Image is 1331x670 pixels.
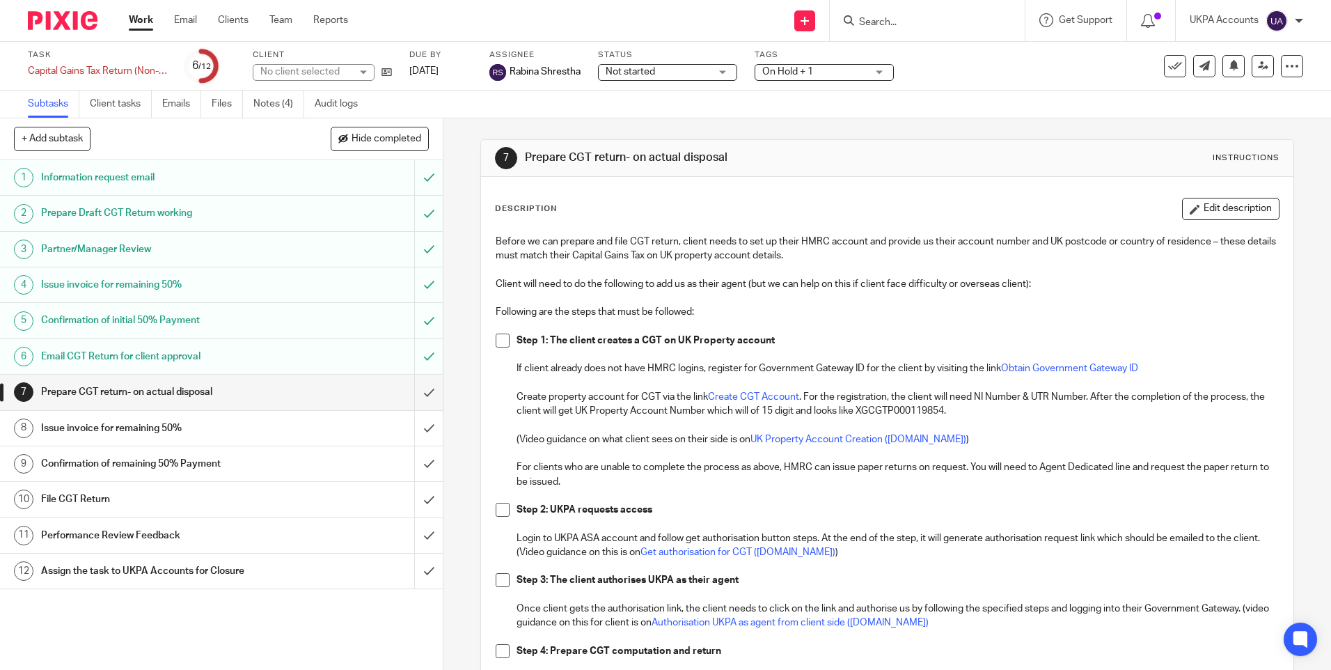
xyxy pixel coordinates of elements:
span: Rabina Shrestha [510,65,581,79]
div: No client selected [260,65,351,79]
div: 9 [14,454,33,474]
h1: Email CGT Return for client approval [41,346,281,367]
h1: Assign the task to UKPA Accounts for Closure [41,561,281,582]
p: For clients who are unable to complete the process as above, HMRC can issue paper returns on requ... [517,460,1278,489]
label: Status [598,49,737,61]
a: Create CGT Account [708,392,799,402]
div: 10 [14,490,33,509]
h1: File CGT Return [41,489,281,510]
p: Client will need to do the following to add us as their agent (but we can help on this if client ... [496,277,1278,291]
span: On Hold + 1 [762,67,813,77]
a: Emails [162,91,201,118]
h1: Prepare Draft CGT Return working [41,203,281,224]
p: Once client gets the authorisation link, the client needs to click on the link and authorise us b... [517,602,1278,630]
img: svg%3E [1266,10,1288,32]
h1: Confirmation of remaining 50% Payment [41,453,281,474]
strong: Step 4: Prepare CGT computation and return [517,646,721,656]
label: Assignee [489,49,581,61]
a: Audit logs [315,91,368,118]
span: Get Support [1059,15,1112,25]
label: Client [253,49,392,61]
a: UK Property Account Creation ([DOMAIN_NAME]) [750,435,966,444]
div: Instructions [1213,153,1279,164]
button: + Add subtask [14,127,90,150]
div: 1 [14,168,33,187]
div: 12 [14,561,33,581]
a: Subtasks [28,91,79,118]
div: 6 [14,347,33,366]
strong: Step 1: The client creates a CGT on UK Property account [517,336,775,345]
a: Team [269,13,292,27]
div: 7 [14,382,33,402]
p: Before we can prepare and file CGT return, client needs to set up their HMRC account and provide ... [496,235,1278,263]
h1: Information request email [41,167,281,188]
a: Work [129,13,153,27]
strong: Step 3: The client authorises UKPA as their agent [517,575,739,585]
p: Description [495,203,557,215]
a: Email [174,13,197,27]
h1: Confirmation of initial 50% Payment [41,310,281,331]
a: Reports [313,13,348,27]
div: 7 [495,147,517,169]
p: Create property account for CGT via the link . For the registration, the client will need NI Numb... [517,390,1278,419]
label: Task [28,49,167,61]
img: svg%3E [489,64,506,81]
p: UKPA Accounts [1190,13,1259,27]
div: 6 [192,58,211,74]
img: Pixie [28,11,97,30]
a: Clients [218,13,249,27]
p: Login to UKPA ASA account and follow get authorisation button steps. At the end of the step, it w... [517,531,1278,560]
span: Not started [606,67,655,77]
a: Get authorisation for CGT ([DOMAIN_NAME]) [640,547,835,557]
a: Authorisation UKPA as agent from client side ([DOMAIN_NAME]) [652,618,929,628]
div: 2 [14,204,33,224]
span: [DATE] [409,66,439,76]
small: /12 [198,63,211,70]
p: Following are the steps that must be followed: [496,305,1278,319]
button: Hide completed [331,127,429,150]
span: Hide completed [352,134,421,145]
h1: Issue invoice for remaining 50% [41,418,281,439]
input: Search [858,17,983,29]
a: Notes (4) [253,91,304,118]
a: Obtain Government Gateway ID [1001,364,1138,373]
h1: Partner/Manager Review [41,239,281,260]
h1: Prepare CGT return- on actual disposal [525,150,917,165]
label: Due by [409,49,472,61]
p: (Video guidance on what client sees on their side is on ) [517,433,1278,446]
label: Tags [755,49,894,61]
div: 3 [14,240,33,259]
div: 11 [14,526,33,545]
div: 5 [14,311,33,331]
strong: Step 2: UKPA requests access [517,505,652,515]
h1: Performance Review Feedback [41,525,281,546]
a: Files [212,91,243,118]
button: Edit description [1182,198,1279,220]
a: Client tasks [90,91,152,118]
div: Capital Gains Tax Return (Non-Resident) [28,64,167,78]
p: If client already does not have HMRC logins, register for Government Gateway ID for the client by... [517,361,1278,375]
h1: Prepare CGT return- on actual disposal [41,382,281,403]
div: 4 [14,275,33,295]
h1: Issue invoice for remaining 50% [41,274,281,295]
div: 8 [14,419,33,438]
